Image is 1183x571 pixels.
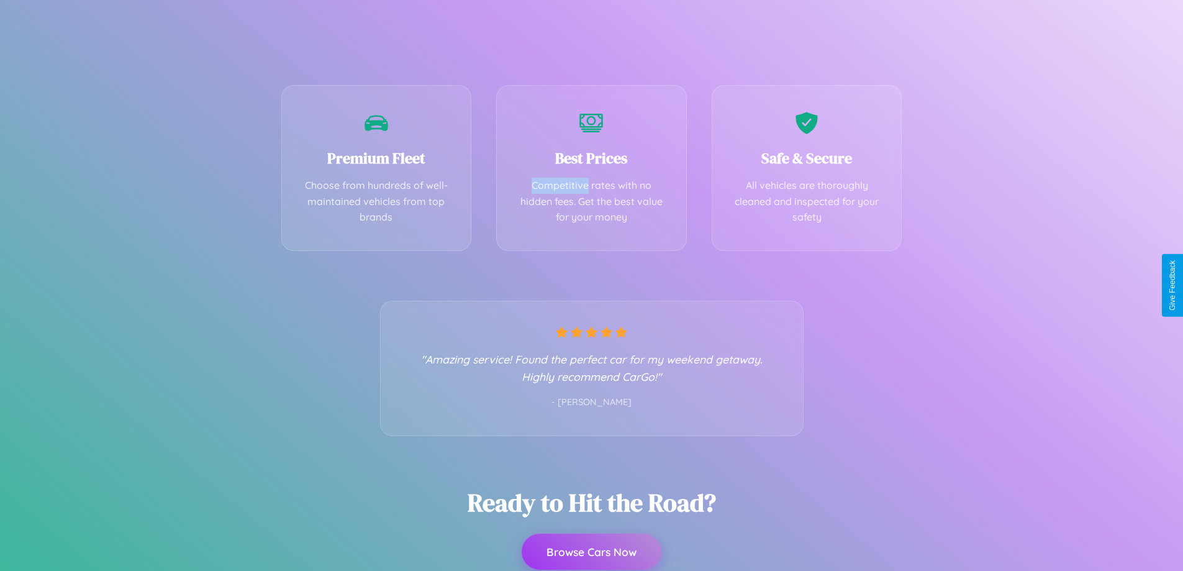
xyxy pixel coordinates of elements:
h3: Safe & Secure [731,148,883,168]
button: Browse Cars Now [522,534,661,570]
h2: Ready to Hit the Road? [468,486,716,519]
p: "Amazing service! Found the perfect car for my weekend getaway. Highly recommend CarGo!" [406,350,778,385]
p: Competitive rates with no hidden fees. Get the best value for your money [515,178,668,226]
h3: Best Prices [515,148,668,168]
div: Give Feedback [1168,260,1177,311]
p: - [PERSON_NAME] [406,395,778,411]
h3: Premium Fleet [301,148,453,168]
p: Choose from hundreds of well-maintained vehicles from top brands [301,178,453,226]
p: All vehicles are thoroughly cleaned and inspected for your safety [731,178,883,226]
